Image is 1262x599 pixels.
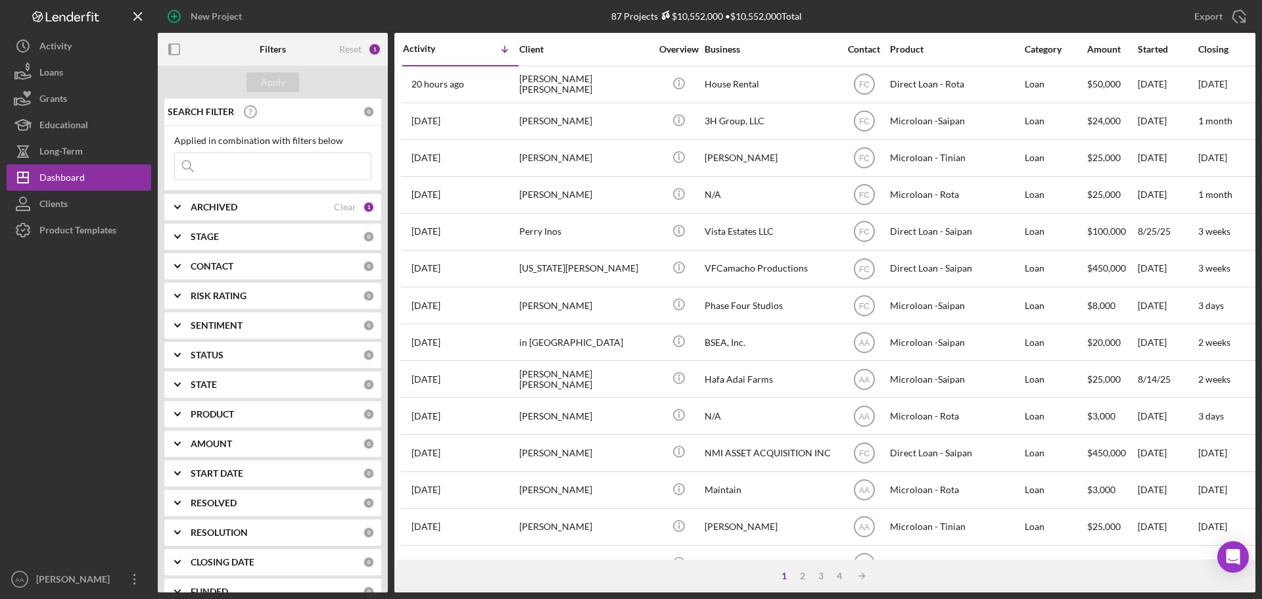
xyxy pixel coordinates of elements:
[1138,362,1197,396] div: 8/14/25
[858,523,869,532] text: AA
[411,263,440,274] time: 2025-08-26 06:52
[1087,152,1121,163] span: $25,000
[705,141,836,176] div: [PERSON_NAME]
[859,264,870,274] text: FC
[890,141,1021,176] div: Microloan - Tinian
[39,33,72,62] div: Activity
[191,320,243,331] b: SENTIMENT
[890,44,1021,55] div: Product
[705,435,836,470] div: NMI ASSET ACQUISITION INC
[1138,178,1197,212] div: [DATE]
[363,349,375,361] div: 0
[411,337,440,348] time: 2025-08-18 10:03
[1087,558,1115,569] span: $3,000
[1198,558,1227,569] time: [DATE]
[1025,104,1086,139] div: Loan
[1198,484,1227,495] time: [DATE]
[793,571,812,581] div: 2
[1138,288,1197,323] div: [DATE]
[1138,44,1197,55] div: Started
[1198,152,1227,163] time: [DATE]
[1025,178,1086,212] div: Loan
[1025,435,1086,470] div: Loan
[39,217,116,247] div: Product Templates
[1087,262,1126,274] span: $450,000
[191,587,228,597] b: FUNDED
[890,510,1021,544] div: Microloan - Tinian
[705,398,836,433] div: N/A
[411,300,440,311] time: 2025-08-22 02:35
[1138,141,1197,176] div: [DATE]
[519,398,651,433] div: [PERSON_NAME]
[39,85,67,115] div: Grants
[191,498,237,508] b: RESOLVED
[1198,337,1230,348] time: 2 weeks
[519,251,651,286] div: [US_STATE][PERSON_NAME]
[7,566,151,592] button: AA[PERSON_NAME]
[858,486,869,495] text: AA
[1025,510,1086,544] div: Loan
[519,178,651,212] div: [PERSON_NAME]
[1138,546,1197,581] div: [DATE]
[411,485,440,495] time: 2025-07-25 02:15
[705,178,836,212] div: N/A
[1198,300,1224,311] time: 3 days
[7,217,151,243] button: Product Templates
[859,228,870,237] text: FC
[246,72,299,92] button: Apply
[775,571,793,581] div: 1
[859,117,870,126] text: FC
[1025,44,1086,55] div: Category
[1217,541,1249,573] div: Open Intercom Messenger
[368,43,381,56] div: 1
[411,558,440,569] time: 2025-07-08 03:09
[1025,546,1086,581] div: Loan
[1138,435,1197,470] div: [DATE]
[403,43,461,54] div: Activity
[858,412,869,421] text: AA
[411,79,464,89] time: 2025-09-17 09:58
[191,557,254,567] b: CLOSING DATE
[1087,115,1121,126] span: $24,000
[191,409,234,419] b: PRODUCT
[168,107,234,117] b: SEARCH FILTER
[705,325,836,360] div: BSEA, Inc.
[191,350,223,360] b: STATUS
[411,411,440,421] time: 2025-08-10 23:09
[519,104,651,139] div: [PERSON_NAME]
[1198,410,1224,421] time: 3 days
[1025,67,1086,102] div: Loan
[191,291,246,301] b: RISK RATING
[261,72,285,92] div: Apply
[191,3,242,30] div: New Project
[411,226,440,237] time: 2025-08-29 00:55
[859,191,870,200] text: FC
[1138,214,1197,249] div: 8/25/25
[890,325,1021,360] div: Microloan -Saipan
[890,362,1021,396] div: Microloan -Saipan
[1198,78,1227,89] time: [DATE]
[7,164,151,191] a: Dashboard
[33,566,118,596] div: [PERSON_NAME]
[654,44,703,55] div: Overview
[890,104,1021,139] div: Microloan -Saipan
[1087,337,1121,348] span: $20,000
[1138,67,1197,102] div: [DATE]
[7,59,151,85] button: Loans
[363,106,375,118] div: 0
[1025,288,1086,323] div: Loan
[1025,141,1086,176] div: Loan
[1198,262,1230,274] time: 3 weeks
[363,438,375,450] div: 0
[1138,104,1197,139] div: [DATE]
[39,112,88,141] div: Educational
[334,202,356,212] div: Clear
[363,260,375,272] div: 0
[1138,510,1197,544] div: [DATE]
[174,135,371,146] div: Applied in combination with filters below
[191,468,243,479] b: START DATE
[1138,398,1197,433] div: [DATE]
[363,290,375,302] div: 0
[705,44,836,55] div: Business
[705,473,836,508] div: Maintain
